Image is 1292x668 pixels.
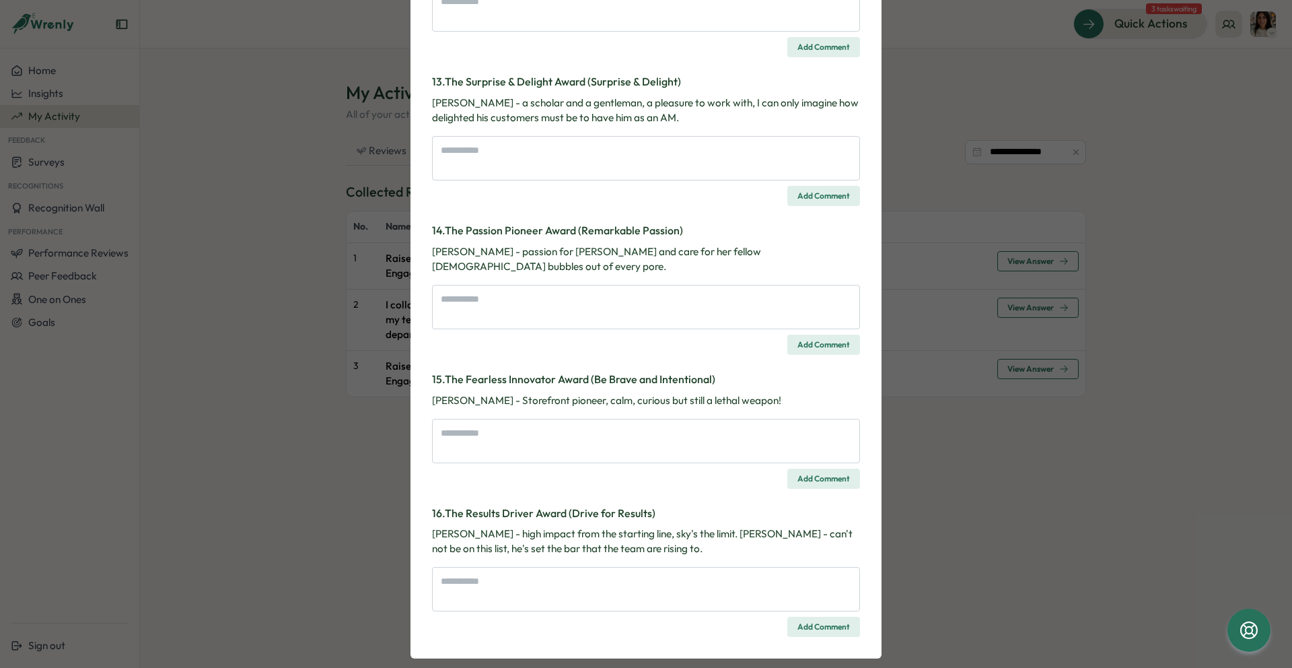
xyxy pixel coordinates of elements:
span: Add Comment [797,335,850,354]
button: Add Comment [787,617,860,637]
span: Add Comment [797,469,850,488]
span: Add Comment [797,617,850,636]
p: [PERSON_NAME] - passion for [PERSON_NAME] and care for her fellow [DEMOGRAPHIC_DATA] bubbles out ... [432,244,860,274]
button: Add Comment [787,335,860,355]
button: Add Comment [787,469,860,489]
h3: 14 . The Passion Pioneer Award (Remarkable Passion) [432,222,860,239]
span: Add Comment [797,38,850,57]
span: Add Comment [797,187,850,205]
h3: 16 . The Results Driver Award (Drive for Results) [432,505,860,522]
button: Add Comment [787,37,860,57]
p: [PERSON_NAME] - Storefront pioneer, calm, curious but still a lethal weapon! [432,393,860,408]
p: [PERSON_NAME] - high impact from the starting line, sky's the limit. [PERSON_NAME] - can't not be... [432,527,860,556]
h3: 15 . The Fearless Innovator Award (Be Brave and Intentional) [432,371,860,388]
p: [PERSON_NAME] - a scholar and a gentleman, a pleasure to work with, I can only imagine how deligh... [432,96,860,125]
button: Add Comment [787,186,860,206]
h3: 13 . The Surprise & Delight Award (Surprise & Delight) [432,73,860,90]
